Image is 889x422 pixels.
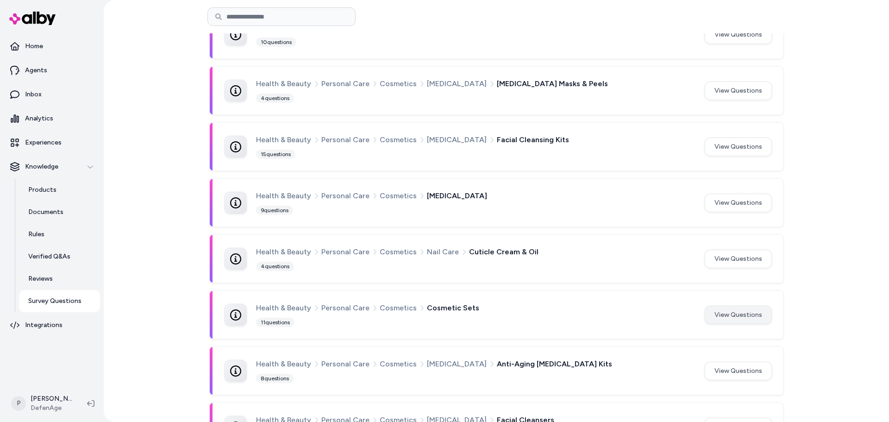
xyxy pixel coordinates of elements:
a: Integrations [4,314,100,336]
button: View Questions [705,306,772,324]
span: Personal Care [321,246,369,258]
span: Personal Care [321,78,369,90]
span: [MEDICAL_DATA] [427,190,487,202]
a: Documents [19,201,100,223]
span: Cosmetic Sets [427,302,479,314]
span: Cuticle Cream & Oil [469,246,538,258]
span: Health & Beauty [256,190,311,202]
span: Health & Beauty [256,358,311,370]
span: [MEDICAL_DATA] [427,134,487,146]
a: Products [19,179,100,201]
span: Health & Beauty [256,302,311,314]
span: Personal Care [321,190,369,202]
p: Home [25,42,43,51]
span: DefenAge [31,403,72,413]
span: Health & Beauty [256,246,311,258]
span: Facial Cleansing Kits [497,134,569,146]
span: Personal Care [321,302,369,314]
span: Cosmetics [380,78,417,90]
button: P[PERSON_NAME]DefenAge [6,389,80,418]
button: Knowledge [4,156,100,178]
a: Inbox [4,83,100,106]
p: Agents [25,66,47,75]
div: 8 questions [256,374,294,383]
span: [MEDICAL_DATA] Masks & Peels [497,78,608,90]
a: Experiences [4,132,100,154]
img: alby Logo [9,12,56,25]
p: [PERSON_NAME] [31,394,72,403]
p: Reviews [28,274,53,283]
p: Survey Questions [28,296,81,306]
p: Integrations [25,321,63,330]
span: [MEDICAL_DATA] [427,78,487,90]
span: Cosmetics [380,134,417,146]
a: Agents [4,59,100,82]
p: Products [28,185,56,195]
a: Analytics [4,107,100,130]
span: Health & Beauty [256,78,311,90]
span: Cosmetics [380,302,417,314]
span: [MEDICAL_DATA] [427,358,487,370]
p: Rules [28,230,44,239]
span: P [11,396,26,411]
button: View Questions [705,82,772,100]
button: View Questions [705,194,772,212]
button: View Questions [705,25,772,44]
span: Anti-Aging [MEDICAL_DATA] Kits [497,358,612,370]
p: Inbox [25,90,42,99]
p: Verified Q&As [28,252,70,261]
span: Health & Beauty [256,134,311,146]
div: 15 questions [256,150,295,159]
span: Cosmetics [380,358,417,370]
button: View Questions [705,138,772,156]
p: Experiences [25,138,62,147]
span: Nail Care [427,246,459,258]
span: Cosmetics [380,190,417,202]
span: Personal Care [321,358,369,370]
p: Analytics [25,114,53,123]
div: 11 questions [256,318,294,327]
p: Documents [28,208,63,217]
span: Cosmetics [380,246,417,258]
button: View Questions [705,362,772,380]
a: Reviews [19,268,100,290]
div: 10 questions [256,38,296,47]
div: 9 questions [256,206,293,215]
div: 4 questions [256,262,294,271]
div: 4 questions [256,94,294,103]
p: Knowledge [25,162,58,171]
a: Home [4,35,100,57]
a: Survey Questions [19,290,100,312]
span: Personal Care [321,134,369,146]
a: Rules [19,223,100,246]
button: View Questions [705,250,772,268]
a: Verified Q&As [19,246,100,268]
